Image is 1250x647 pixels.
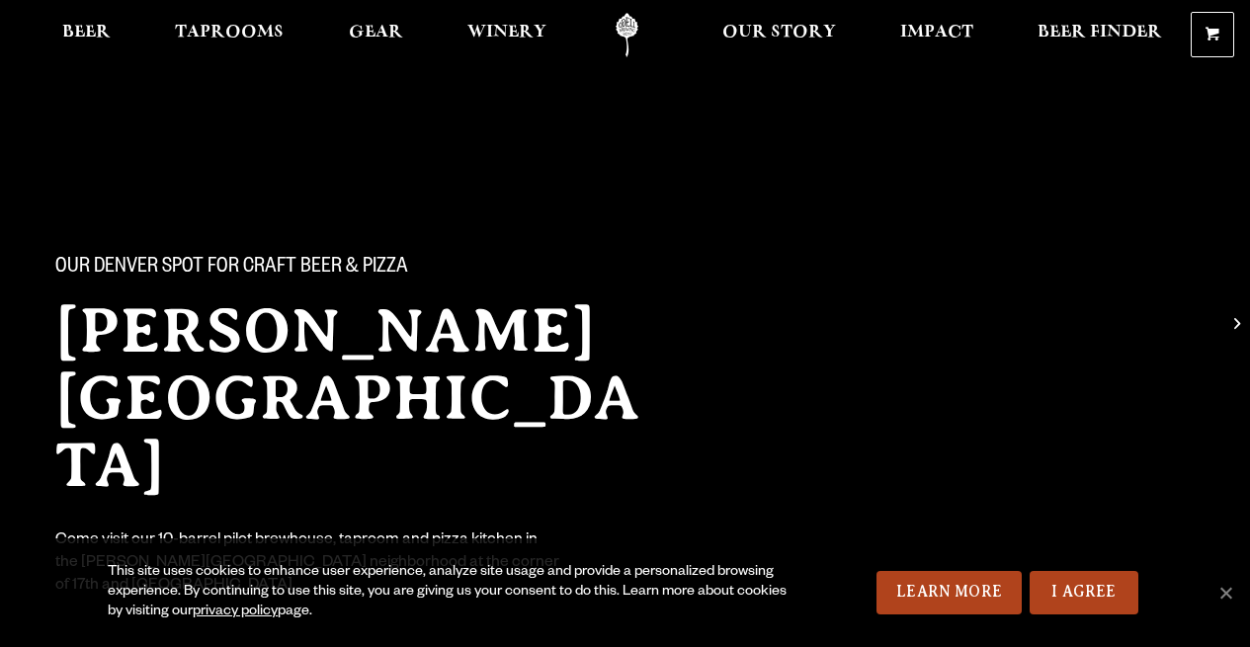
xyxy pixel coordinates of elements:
a: Beer [49,13,124,57]
span: Impact [900,25,973,40]
a: Winery [455,13,559,57]
a: Taprooms [162,13,296,57]
a: privacy policy [193,605,278,620]
div: This site uses cookies to enhance user experience, analyze site usage and provide a personalized ... [108,563,798,622]
a: I Agree [1030,571,1138,614]
span: Beer [62,25,111,40]
span: Our Denver spot for craft beer & pizza [55,256,408,282]
a: Gear [336,13,416,57]
a: Odell Home [590,13,664,57]
a: Beer Finder [1025,13,1175,57]
div: Come visit our 10-barrel pilot brewhouse, taproom and pizza kitchen in the [PERSON_NAME][GEOGRAPH... [55,530,561,599]
span: Beer Finder [1038,25,1162,40]
span: Our Story [722,25,836,40]
a: Learn More [876,571,1022,614]
span: Winery [467,25,546,40]
span: Gear [349,25,403,40]
h2: [PERSON_NAME][GEOGRAPHIC_DATA] [55,297,672,499]
a: Impact [887,13,986,57]
span: Taprooms [175,25,284,40]
span: No [1215,583,1235,603]
a: Our Story [709,13,849,57]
